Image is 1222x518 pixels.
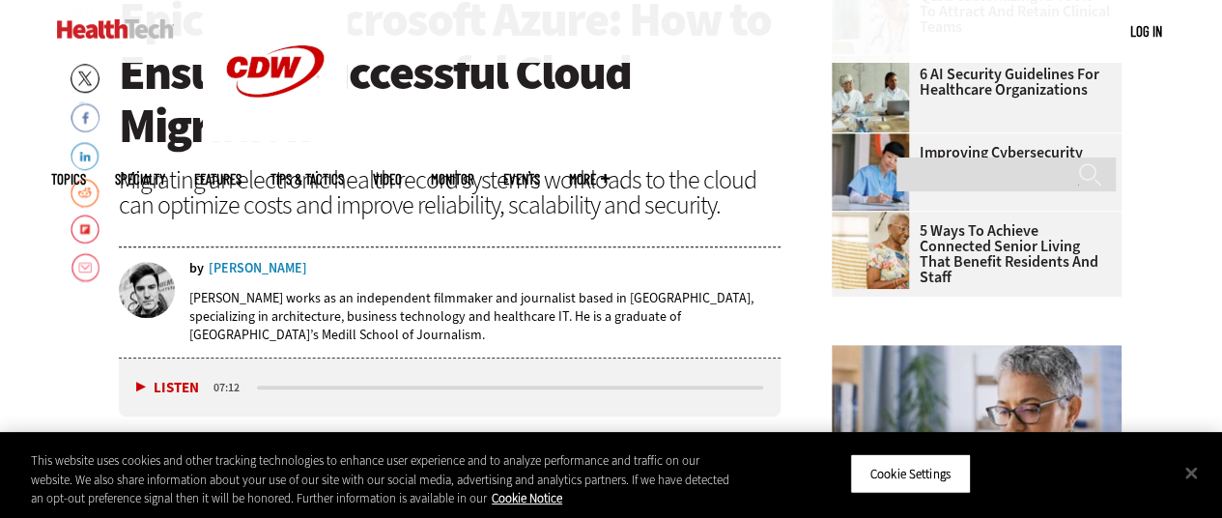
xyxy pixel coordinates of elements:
[209,262,307,275] a: [PERSON_NAME]
[119,167,782,217] div: Migrating an electronic health record system’s workloads to the cloud can optimize costs and impr...
[431,172,474,187] a: MonITor
[119,262,175,318] img: nathan eddy
[136,381,199,395] button: Listen
[189,289,782,344] p: [PERSON_NAME] works as an independent filmmaker and journalist based in [GEOGRAPHIC_DATA], specia...
[189,262,204,275] span: by
[832,212,919,227] a: Networking Solutions for Senior Living
[832,212,909,289] img: Networking Solutions for Senior Living
[119,359,782,417] div: media player
[832,133,909,211] img: nurse studying on computer
[1170,451,1212,494] button: Close
[850,453,971,494] button: Cookie Settings
[492,490,562,506] a: More information about your privacy
[832,133,919,149] a: nurse studying on computer
[115,172,165,187] span: Specialty
[373,172,402,187] a: Video
[57,19,174,39] img: Home
[211,379,254,396] div: duration
[1130,21,1162,42] div: User menu
[51,172,86,187] span: Topics
[503,172,540,187] a: Events
[270,172,344,187] a: Tips & Tactics
[832,223,1110,285] a: 5 Ways to Achieve Connected Senior Living That Benefit Residents and Staff
[1130,22,1162,40] a: Log in
[194,172,242,187] a: Features
[569,172,610,187] span: More
[31,451,733,508] div: This website uses cookies and other tracking technologies to enhance user experience and to analy...
[203,128,348,148] a: CDW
